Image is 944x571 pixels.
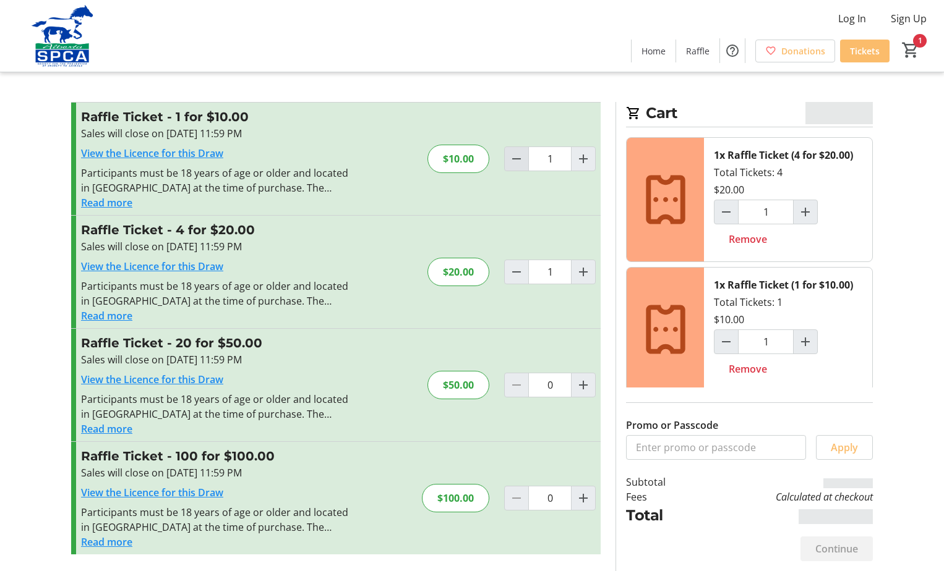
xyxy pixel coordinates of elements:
button: Decrement by one [505,147,528,171]
button: Increment by one [572,373,595,397]
div: Sales will close on [DATE] 11:59 PM [81,352,351,367]
span: Home [641,44,666,57]
button: Decrement by one [505,260,528,284]
div: Sales will close on [DATE] 11:59 PM [81,239,351,254]
div: Participants must be 18 years of age or older and located in [GEOGRAPHIC_DATA] at the time of pur... [81,505,351,535]
span: Sign Up [891,11,927,26]
button: Decrement by one [714,200,738,224]
button: Remove [714,227,782,252]
button: Increment by one [572,486,595,510]
input: Raffle Ticket Quantity [528,373,572,397]
h3: Raffle Ticket - 1 for $10.00 [81,108,351,126]
button: Decrement by one [714,330,738,353]
div: 1x Raffle Ticket (1 for $10.00) [714,277,853,292]
span: Remove [729,232,767,247]
h3: Raffle Ticket - 20 for $50.00 [81,334,351,352]
a: View the Licence for this Draw [81,146,223,160]
div: Participants must be 18 years of age or older and located in [GEOGRAPHIC_DATA] at the time of pur... [81,279,351,308]
span: Remove [729,362,767,376]
button: Increment by one [794,330,817,353]
button: Read more [81,535,132,549]
button: Cart [899,39,922,61]
a: View the Licence for this Draw [81,373,223,386]
td: Total [626,504,698,527]
div: $100.00 [422,484,489,512]
a: Raffle [676,40,719,62]
td: Calculated at checkout [698,489,873,504]
div: Sales will close on [DATE] 11:59 PM [81,126,351,141]
span: Donations [781,44,825,57]
div: Total Tickets: 1 [704,268,872,391]
div: $20.00 [714,182,744,197]
button: Increment by one [572,260,595,284]
span: Log In [838,11,866,26]
button: Read more [81,195,132,210]
div: Participants must be 18 years of age or older and located in [GEOGRAPHIC_DATA] at the time of pur... [81,392,351,421]
a: View the Licence for this Draw [81,486,223,499]
span: Apply [831,440,858,455]
button: Increment by one [794,200,817,224]
a: View the Licence for this Draw [81,260,223,273]
a: Home [632,40,676,62]
button: Read more [81,421,132,436]
div: $20.00 [427,258,489,286]
button: Read more [81,308,132,323]
button: Help [720,38,745,63]
a: Donations [755,40,835,62]
td: Fees [626,489,698,504]
img: Alberta SPCA's Logo [7,5,118,67]
div: $50.00 [427,371,489,399]
button: Sign Up [881,9,937,28]
td: Subtotal [626,475,698,489]
span: Tickets [850,44,880,57]
input: Raffle Ticket Quantity [528,486,572,510]
span: CA$10.00 [805,102,873,124]
button: Apply [816,435,873,460]
input: Raffle Ticket (1 for $10.00) Quantity [738,329,794,354]
input: Enter promo or passcode [626,435,806,460]
input: Raffle Ticket (4 for $20.00) Quantity [738,200,794,224]
h3: Raffle Ticket - 4 for $20.00 [81,221,351,239]
div: Participants must be 18 years of age or older and located in [GEOGRAPHIC_DATA] at the time of pur... [81,166,351,195]
h3: Raffle Ticket - 100 for $100.00 [81,447,351,465]
button: Remove [714,357,782,381]
div: 1x Raffle Ticket (4 for $20.00) [714,148,853,163]
a: Tickets [840,40,890,62]
input: Raffle Ticket Quantity [528,260,572,284]
div: $10.00 [427,145,489,173]
label: Promo or Passcode [626,418,718,433]
div: Total Tickets: 4 [704,138,872,261]
input: Raffle Ticket Quantity [528,146,572,171]
div: Sales will close on [DATE] 11:59 PM [81,465,351,480]
button: Increment by one [572,147,595,171]
span: Raffle [686,44,710,57]
h2: Cart [626,102,873,127]
button: Log In [828,9,876,28]
div: $10.00 [714,312,744,327]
